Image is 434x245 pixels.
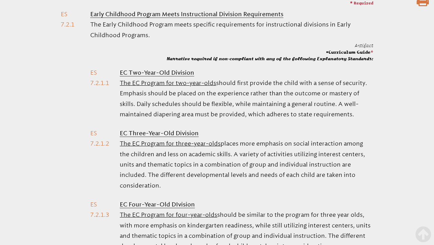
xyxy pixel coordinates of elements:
span: * Required [350,1,373,5]
ins: The EC Program for four-year-olds [120,211,217,218]
b: Early Childhood Program Meets Instructional Division Requirements [90,11,283,18]
b: EC Three-Year-Old Division [120,130,199,137]
span: Curriculum Guide [326,49,373,55]
p: should first provide the child with a sense of security. Emphasis should be placed on the experie... [120,78,373,119]
p: The Early Childhood Program meets specific requirements for instructional divisions in Early Chil... [90,19,373,40]
b: EC Four-Year-Old DIvision [120,201,195,208]
b: Narrative required if non-compliant with any of the following Explanatory Standards: [167,56,373,61]
span: Artifact [355,43,373,48]
b: EC Two-Year-Old Division [120,69,194,76]
ins: The EC Program for three-year-olds [120,140,221,147]
p: places more emphasis on social interaction among the children and less on academic skills. A vari... [120,138,373,191]
ins: The EC Program for two-year-olds [120,79,216,86]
